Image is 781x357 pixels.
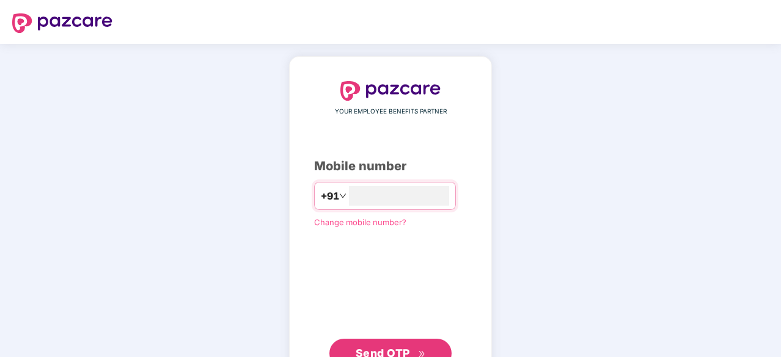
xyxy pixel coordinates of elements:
span: YOUR EMPLOYEE BENEFITS PARTNER [335,107,447,117]
div: Mobile number [314,157,467,176]
span: down [339,192,346,200]
img: logo [340,81,441,101]
img: logo [12,13,112,33]
span: +91 [321,189,339,204]
a: Change mobile number? [314,217,406,227]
